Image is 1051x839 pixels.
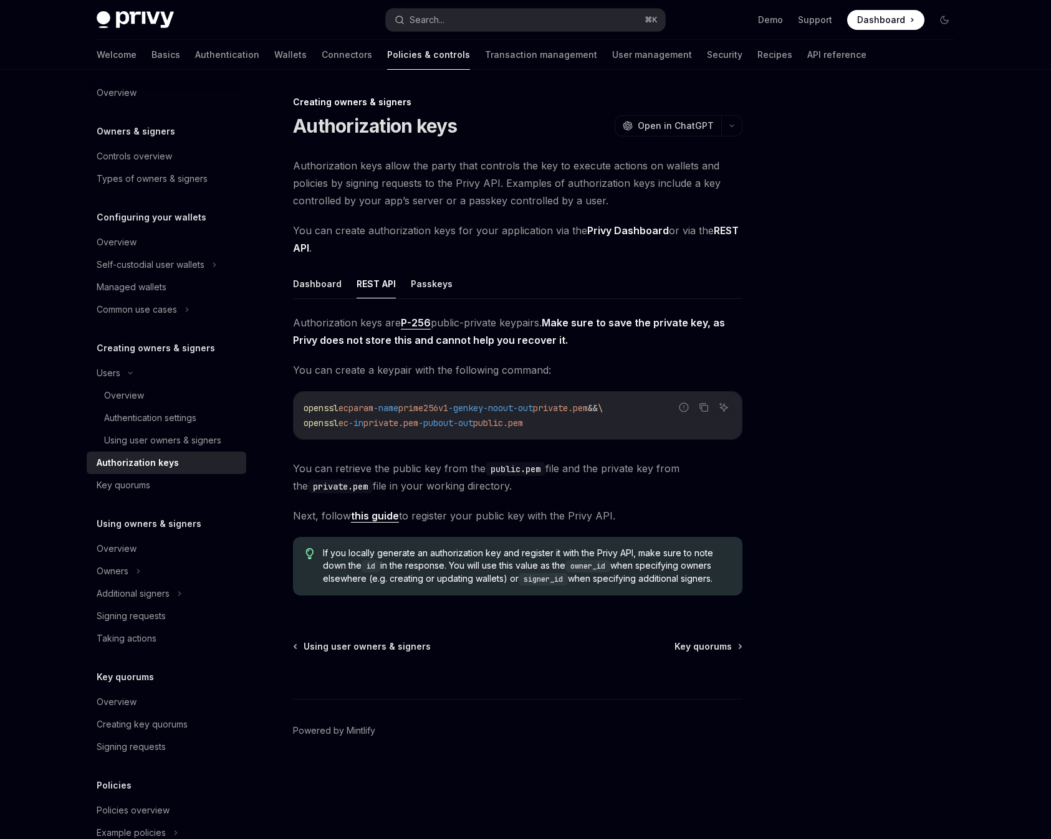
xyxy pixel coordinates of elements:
[757,40,792,70] a: Recipes
[857,14,905,26] span: Dashboard
[97,717,188,732] div: Creating key quorums
[97,541,137,556] div: Overview
[386,9,665,31] button: Search...⌘K
[304,640,431,653] span: Using user owners & signers
[293,96,742,108] div: Creating owners & signers
[357,269,396,298] button: REST API
[87,538,246,560] a: Overview
[401,316,431,329] a: P-256
[294,640,431,653] a: Using user owners & signers
[97,516,201,531] h5: Using owners & signers
[519,573,568,585] code: signer_id
[486,462,545,476] code: public.pem
[97,11,174,29] img: dark logo
[293,507,742,524] span: Next, follow to register your public key with the Privy API.
[696,399,712,415] button: Copy the contents from the code block
[338,417,348,429] span: ec
[674,640,732,653] span: Key quorums
[87,799,246,822] a: Policies overview
[410,12,444,27] div: Search...
[97,40,137,70] a: Welcome
[97,210,206,225] h5: Configuring your wallets
[97,235,137,250] div: Overview
[87,627,246,650] a: Taking actions
[97,478,150,493] div: Key quorums
[615,115,721,136] button: Open in ChatGPT
[97,564,128,579] div: Owners
[293,115,458,137] h1: Authorization keys
[293,460,742,495] span: You can retrieve the public key from the file and the private key from the file in your working d...
[645,15,658,25] span: ⌘ K
[87,429,246,452] a: Using user owners & signers
[798,14,832,26] a: Support
[308,480,373,493] code: private.pem
[513,402,533,414] span: -out
[304,417,338,429] span: openssl
[707,40,742,70] a: Security
[87,407,246,429] a: Authentication settings
[293,222,742,257] span: You can create authorization keys for your application via the or via the .
[351,510,399,523] a: this guide
[293,361,742,379] span: You can create a keypair with the following command:
[97,739,166,754] div: Signing requests
[97,302,177,317] div: Common use cases
[104,388,144,403] div: Overview
[87,736,246,758] a: Signing requests
[97,455,179,470] div: Authorization keys
[87,691,246,713] a: Overview
[87,384,246,407] a: Overview
[97,631,156,646] div: Taking actions
[348,417,363,429] span: -in
[322,40,372,70] a: Connectors
[473,417,523,429] span: public.pem
[847,10,924,30] a: Dashboard
[97,257,204,272] div: Self-custodial user wallets
[638,120,714,132] span: Open in ChatGPT
[453,417,473,429] span: -out
[588,402,598,414] span: &&
[418,417,453,429] span: -pubout
[97,609,166,623] div: Signing requests
[363,417,418,429] span: private.pem
[934,10,954,30] button: Toggle dark mode
[274,40,307,70] a: Wallets
[195,40,259,70] a: Authentication
[398,402,448,414] span: prime256v1
[676,399,692,415] button: Report incorrect code
[97,586,170,601] div: Additional signers
[87,168,246,190] a: Types of owners & signers
[97,280,166,295] div: Managed wallets
[97,341,215,356] h5: Creating owners & signers
[293,314,742,349] span: Authorization keys are public-private keypairs.
[758,14,783,26] a: Demo
[97,778,132,793] h5: Policies
[97,694,137,709] div: Overview
[293,724,375,737] a: Powered by Mintlify
[304,402,338,414] span: openssl
[598,402,603,414] span: \
[104,410,196,425] div: Authentication settings
[387,40,470,70] a: Policies & controls
[97,124,175,139] h5: Owners & signers
[587,224,669,237] strong: Privy Dashboard
[373,402,398,414] span: -name
[533,402,588,414] span: private.pem
[97,670,154,685] h5: Key quorums
[485,40,597,70] a: Transaction management
[87,231,246,254] a: Overview
[612,40,692,70] a: User management
[362,560,380,572] code: id
[448,402,483,414] span: -genkey
[151,40,180,70] a: Basics
[87,82,246,104] a: Overview
[716,399,732,415] button: Ask AI
[483,402,513,414] span: -noout
[565,560,610,572] code: owner_id
[87,276,246,298] a: Managed wallets
[323,547,730,585] span: If you locally generate an authorization key and register it with the Privy API, make sure to not...
[87,605,246,627] a: Signing requests
[104,433,221,448] div: Using user owners & signers
[293,269,342,298] button: Dashboard
[97,85,137,100] div: Overview
[97,366,120,381] div: Users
